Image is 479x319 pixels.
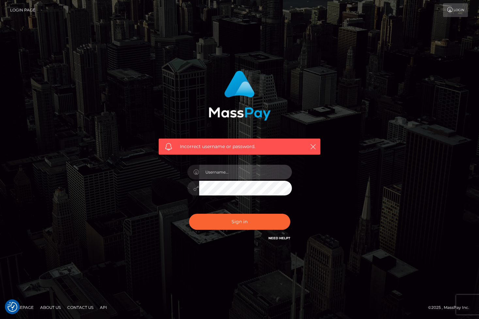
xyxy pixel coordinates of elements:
[199,165,292,179] input: Username...
[428,304,474,311] div: © 2025 , MassPay Inc.
[7,302,36,312] a: Homepage
[65,302,96,312] a: Contact Us
[180,143,299,150] span: Incorrect username or password.
[8,302,17,312] button: Consent Preferences
[8,302,17,312] img: Revisit consent button
[10,3,35,17] a: Login Page
[443,3,468,17] a: Login
[268,236,290,240] a: Need Help?
[209,71,271,121] img: MassPay Login
[38,302,63,312] a: About Us
[189,214,290,230] button: Sign in
[97,302,110,312] a: API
